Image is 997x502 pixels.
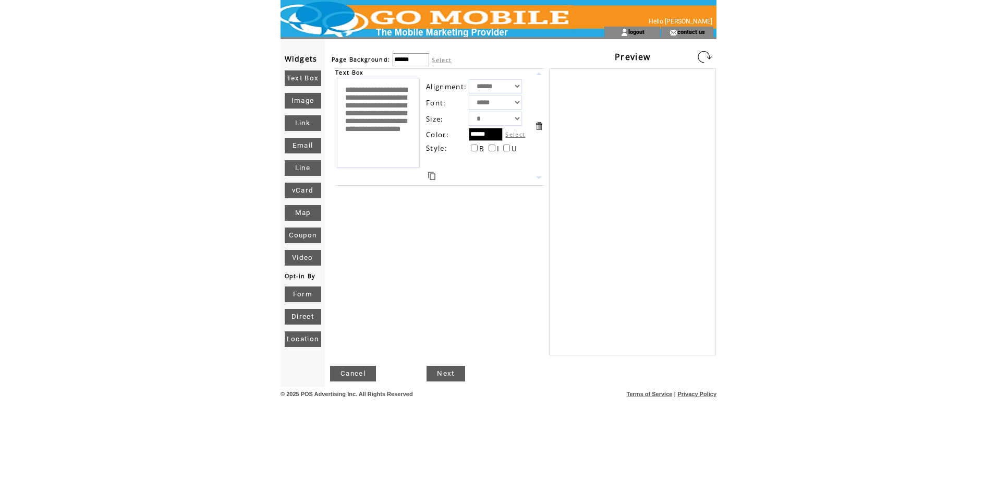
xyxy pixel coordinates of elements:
a: Image [285,93,321,109]
span: Opt-in By [285,272,315,280]
span: Font: [426,98,446,107]
span: U [512,144,517,153]
a: Terms of Service [627,391,673,397]
a: Move this item up [534,69,544,79]
span: Color: [426,130,449,139]
a: Text Box [285,70,321,86]
label: Select [505,130,525,138]
a: vCard [285,183,321,198]
label: Select [432,56,452,64]
img: account_icon.gif [621,28,628,37]
a: Video [285,250,321,266]
span: Alignment: [426,82,467,91]
a: Cancel [330,366,376,381]
a: Email [285,138,321,153]
span: Text Box [335,69,364,76]
a: Move this item down [534,173,544,183]
span: © 2025 POS Advertising Inc. All Rights Reserved [281,391,413,397]
a: Form [285,286,321,302]
a: Map [285,205,321,221]
span: Widgets [285,54,318,64]
a: Delete this item [534,121,544,131]
span: B [479,144,484,153]
a: Line [285,160,321,176]
span: Hello [PERSON_NAME] [649,18,712,25]
a: Coupon [285,228,321,243]
img: contact_us_icon.gif [670,28,677,37]
a: Location [285,331,321,347]
a: Direct [285,309,321,325]
span: Size: [426,114,444,124]
a: logout [628,28,645,35]
a: contact us [677,28,705,35]
span: Preview [615,51,650,63]
span: | [674,391,676,397]
span: Style: [426,144,447,153]
a: Next [427,366,465,381]
span: Page Background: [332,56,390,63]
a: Link [285,115,321,131]
span: I [497,144,500,153]
a: Privacy Policy [677,391,716,397]
a: Duplicate this item [428,172,435,180]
